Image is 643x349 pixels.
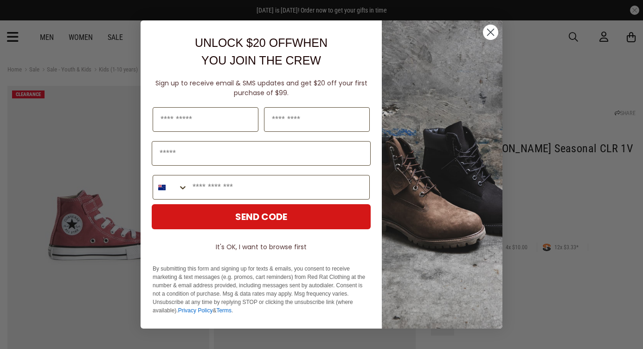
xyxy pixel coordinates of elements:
[152,141,371,166] input: Email
[382,20,502,329] img: f7662613-148e-4c88-9575-6c6b5b55a647.jpeg
[195,36,292,49] span: UNLOCK $20 OFF
[152,204,371,229] button: SEND CODE
[216,307,231,314] a: Terms
[153,265,370,315] p: By submitting this form and signing up for texts & emails, you consent to receive marketing & tex...
[153,175,188,199] button: Search Countries
[158,184,166,191] img: New Zealand
[155,78,367,97] span: Sign up to receive email & SMS updates and get $20 off your first purchase of $99.
[153,107,258,132] input: First Name
[152,239,371,255] button: It's OK, I want to browse first
[201,54,321,67] span: YOU JOIN THE CREW
[178,307,213,314] a: Privacy Policy
[482,24,499,40] button: Close dialog
[292,36,328,49] span: WHEN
